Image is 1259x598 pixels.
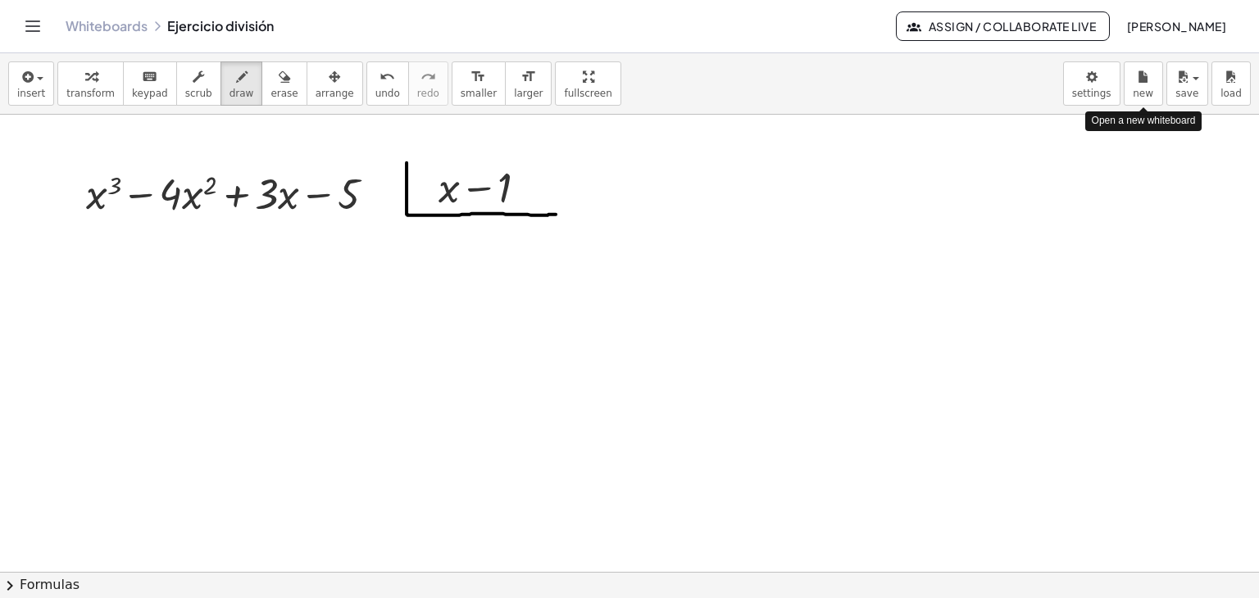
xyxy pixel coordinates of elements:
[220,61,263,106] button: draw
[375,88,400,99] span: undo
[123,61,177,106] button: keyboardkeypad
[8,61,54,106] button: insert
[307,61,363,106] button: arrange
[1085,111,1202,130] div: Open a new whiteboard
[1175,88,1198,99] span: save
[1211,61,1251,106] button: load
[520,67,536,87] i: format_size
[420,67,436,87] i: redo
[896,11,1110,41] button: Assign / Collaborate Live
[417,88,439,99] span: redo
[230,88,254,99] span: draw
[470,67,486,87] i: format_size
[66,18,148,34] a: Whiteboards
[514,88,543,99] span: larger
[505,61,552,106] button: format_sizelarger
[1113,11,1239,41] button: [PERSON_NAME]
[1072,88,1111,99] span: settings
[1220,88,1242,99] span: load
[366,61,409,106] button: undoundo
[1126,19,1226,34] span: [PERSON_NAME]
[17,88,45,99] span: insert
[564,88,611,99] span: fullscreen
[261,61,307,106] button: erase
[1133,88,1153,99] span: new
[20,13,46,39] button: Toggle navigation
[185,88,212,99] span: scrub
[1124,61,1163,106] button: new
[316,88,354,99] span: arrange
[1166,61,1208,106] button: save
[910,19,1096,34] span: Assign / Collaborate Live
[1063,61,1120,106] button: settings
[461,88,497,99] span: smaller
[142,67,157,87] i: keyboard
[57,61,124,106] button: transform
[132,88,168,99] span: keypad
[66,88,115,99] span: transform
[452,61,506,106] button: format_sizesmaller
[408,61,448,106] button: redoredo
[176,61,221,106] button: scrub
[380,67,395,87] i: undo
[270,88,298,99] span: erase
[555,61,620,106] button: fullscreen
